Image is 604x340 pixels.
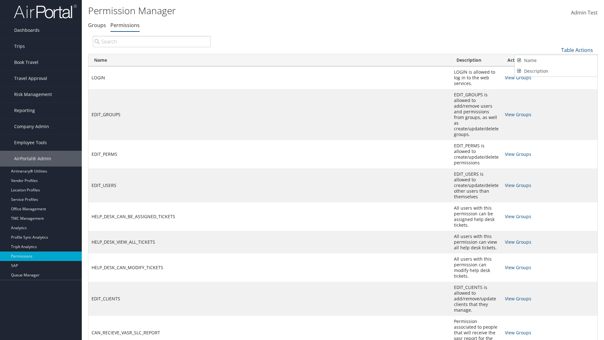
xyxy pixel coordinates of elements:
span: Travel Approval [14,71,47,86]
span: Employee Tools [14,135,47,150]
span: AirPortal® Admin [14,151,51,167]
a: Name [515,55,597,66]
span: Risk Management [14,87,52,102]
span: Company Admin [14,119,49,134]
span: Book Travel [14,54,38,70]
a: Description [515,66,597,76]
img: airportal-logo.png [14,4,77,19]
span: Trips [14,38,25,54]
span: Reporting [14,103,35,118]
span: Dashboards [14,22,40,38]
